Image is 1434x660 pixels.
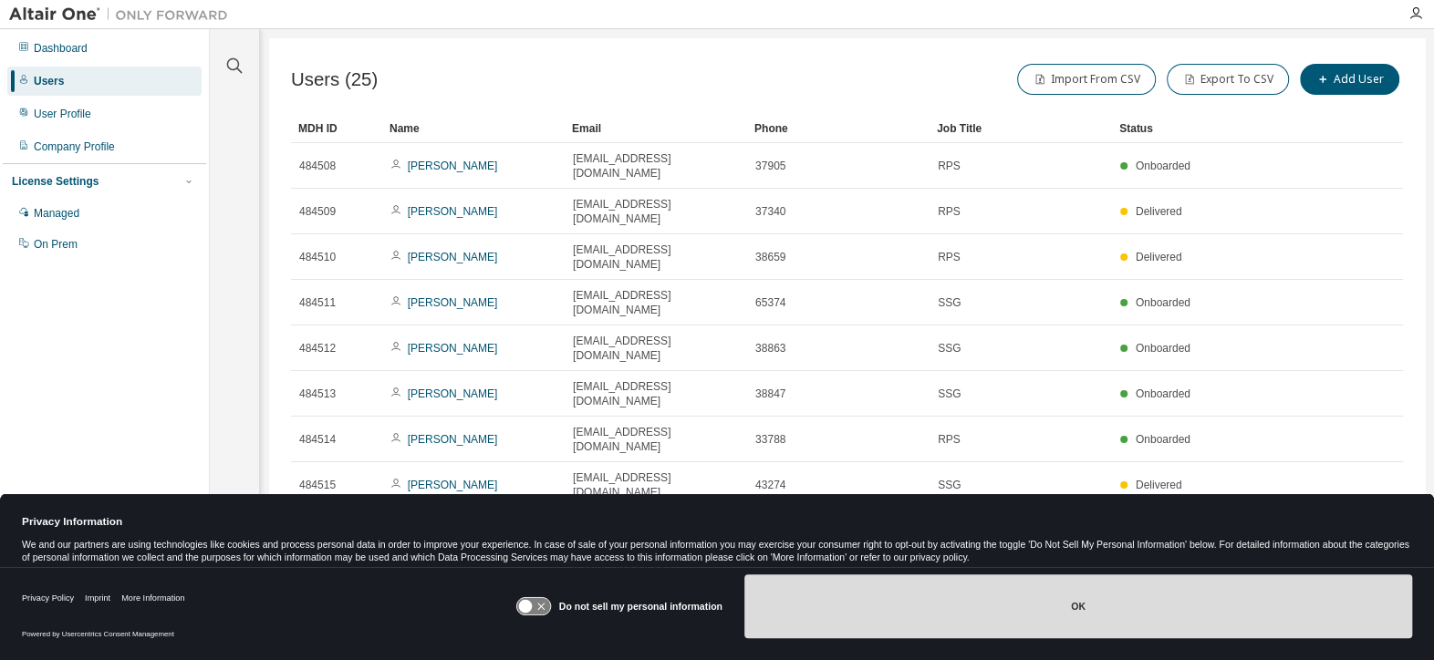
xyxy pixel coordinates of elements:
span: Onboarded [1136,433,1190,446]
div: Email [572,114,740,143]
a: [PERSON_NAME] [408,160,498,172]
div: Status [1119,114,1308,143]
span: 65374 [755,295,785,310]
span: 484508 [299,159,336,173]
img: Altair One [9,5,237,24]
span: [EMAIL_ADDRESS][DOMAIN_NAME] [573,379,739,408]
span: Onboarded [1136,296,1190,309]
div: Company Profile [34,139,115,154]
a: [PERSON_NAME] [408,342,498,355]
a: [PERSON_NAME] [408,205,498,218]
button: Export To CSV [1167,64,1289,95]
span: [EMAIL_ADDRESS][DOMAIN_NAME] [573,334,739,363]
span: [EMAIL_ADDRESS][DOMAIN_NAME] [573,242,739,272]
span: SSG [938,387,961,401]
div: User Profile [34,107,91,121]
div: Managed [34,206,79,221]
span: 37905 [755,159,785,173]
span: 484510 [299,250,336,264]
span: RPS [938,250,961,264]
div: License Settings [12,174,99,189]
div: MDH ID [298,114,375,143]
span: [EMAIL_ADDRESS][DOMAIN_NAME] [573,151,739,180]
span: Onboarded [1136,342,1190,355]
span: [EMAIL_ADDRESS][DOMAIN_NAME] [573,470,739,500]
a: [PERSON_NAME] [408,296,498,309]
span: Delivered [1136,205,1182,218]
span: RPS [938,204,961,219]
div: Name [390,114,557,143]
span: 484511 [299,295,336,310]
span: SSG [938,478,961,492]
span: SSG [938,295,961,310]
span: [EMAIL_ADDRESS][DOMAIN_NAME] [573,197,739,226]
span: 38659 [755,250,785,264]
span: SSG [938,341,961,356]
span: 484512 [299,341,336,356]
span: 484509 [299,204,336,219]
span: 484513 [299,387,336,401]
span: 37340 [755,204,785,219]
span: 484515 [299,478,336,492]
div: Users [34,74,64,88]
a: [PERSON_NAME] [408,479,498,491]
button: Import From CSV [1017,64,1156,95]
span: 38863 [755,341,785,356]
span: Users (25) [291,69,378,90]
div: Dashboard [34,41,88,56]
span: [EMAIL_ADDRESS][DOMAIN_NAME] [573,288,739,317]
a: [PERSON_NAME] [408,251,498,263]
a: [PERSON_NAME] [408,433,498,446]
span: RPS [938,159,961,173]
div: On Prem [34,237,78,252]
span: Onboarded [1136,160,1190,172]
button: Add User [1300,64,1399,95]
span: 43274 [755,478,785,492]
span: 33788 [755,432,785,447]
div: Job Title [937,114,1105,143]
span: Delivered [1136,479,1182,491]
span: 484514 [299,432,336,447]
span: Onboarded [1136,387,1190,400]
span: Delivered [1136,251,1182,263]
span: 38847 [755,387,785,401]
div: Phone [754,114,922,143]
span: RPS [938,432,961,447]
a: [PERSON_NAME] [408,387,498,400]
span: [EMAIL_ADDRESS][DOMAIN_NAME] [573,425,739,454]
